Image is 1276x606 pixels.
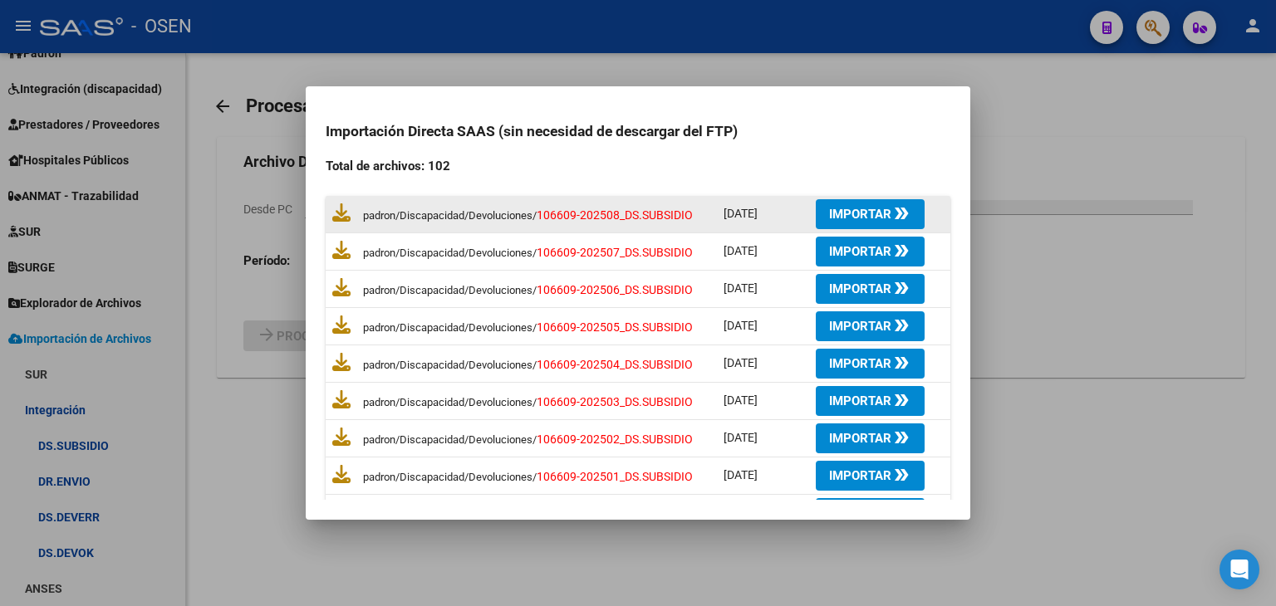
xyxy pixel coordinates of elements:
strong: Total de archivos: 102 [326,159,450,173]
span: 106609-202508_DS.SUBSIDIO [537,208,693,222]
span: padron/Discapacidad/Devoluciones/ [363,321,537,334]
span: padron/Discapacidad/Devoluciones/ [363,284,537,296]
button: Importar [816,199,925,229]
span: Importar [829,468,911,483]
span: Importar [829,244,911,259]
button: Importar [816,498,925,528]
span: 106609-202506_DS.SUBSIDIO [537,283,693,296]
span: padron/Discapacidad/Devoluciones/ [363,471,537,483]
button: Importar [816,274,925,304]
span: padron/Discapacidad/Devoluciones/ [363,396,537,408]
span: Importar [829,431,911,446]
h3: Importación Directa SAAS (sin necesidad de descargar del FTP) [326,120,950,142]
span: 106609-202503_DS.SUBSIDIO [537,395,693,408]
button: Importar [816,386,925,416]
button: Importar [816,311,925,341]
span: 106609-202504_DS.SUBSIDIO [537,358,693,371]
mat-icon: double_arrow [891,278,911,298]
span: [DATE] [724,207,758,220]
span: Importar [829,356,911,371]
button: Importar [816,461,925,491]
span: 106609-202502_DS.SUBSIDIO [537,433,693,446]
mat-icon: double_arrow [891,428,911,447]
mat-icon: double_arrow [891,241,911,261]
mat-icon: double_arrow [891,390,911,410]
span: 106609-202501_DS.SUBSIDIO [537,470,693,483]
span: padron/Discapacidad/Devoluciones/ [363,209,537,222]
span: [DATE] [724,281,758,295]
span: [DATE] [724,319,758,332]
span: Importar [829,319,911,334]
span: [DATE] [724,244,758,257]
span: Importar [829,281,911,296]
span: [DATE] [724,356,758,369]
button: Importar [816,423,925,453]
span: padron/Discapacidad/Devoluciones/ [363,247,537,259]
button: Importar [816,237,925,266]
mat-icon: double_arrow [891,203,911,223]
span: 106609-202507_DS.SUBSIDIO [537,246,693,259]
div: Open Intercom Messenger [1220,550,1259,589]
span: 106609-202505_DS.SUBSIDIO [537,320,693,334]
span: [DATE] [724,393,758,407]
mat-icon: double_arrow [891,315,911,335]
mat-icon: double_arrow [891,465,911,485]
span: Importar [829,207,911,222]
span: [DATE] [724,468,758,481]
span: [DATE] [724,431,758,444]
span: padron/Discapacidad/Devoluciones/ [363,359,537,371]
span: Importar [829,393,911,408]
span: padron/Discapacidad/Devoluciones/ [363,433,537,446]
button: Importar [816,349,925,379]
mat-icon: double_arrow [891,353,911,373]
